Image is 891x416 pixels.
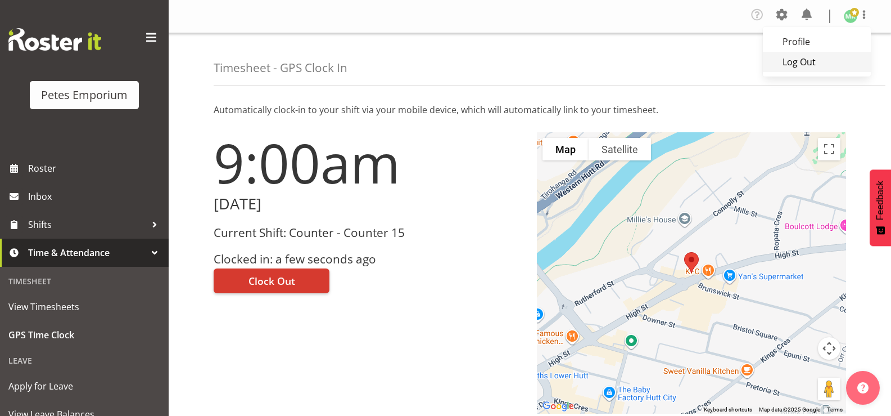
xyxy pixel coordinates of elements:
button: Map camera controls [818,337,840,360]
img: help-xxl-2.png [857,382,869,393]
img: Google [540,399,577,414]
a: Log Out [763,52,871,72]
h1: 9:00am [214,132,523,193]
span: Inbox [28,188,163,205]
button: Show satellite imagery [589,138,651,160]
span: Feedback [875,181,885,220]
span: Apply for Leave [8,378,160,395]
a: Open this area in Google Maps (opens a new window) [540,399,577,414]
a: GPS Time Clock [3,321,166,349]
div: Timesheet [3,270,166,293]
h3: Clocked in: a few seconds ago [214,253,523,266]
h3: Current Shift: Counter - Counter 15 [214,226,523,239]
div: Petes Emporium [41,87,128,104]
span: Map data ©2025 Google [759,406,820,413]
button: Keyboard shortcuts [704,406,752,414]
img: melanie-richardson713.jpg [844,10,857,23]
button: Show street map [542,138,589,160]
span: Roster [28,160,163,177]
button: Feedback - Show survey [870,169,891,246]
a: Apply for Leave [3,372,166,400]
h2: [DATE] [214,195,523,213]
span: Shifts [28,216,146,233]
span: Time & Attendance [28,244,146,261]
a: Profile [763,32,871,52]
span: View Timesheets [8,298,160,315]
span: Clock Out [248,274,295,288]
button: Toggle fullscreen view [818,138,840,160]
div: Leave [3,349,166,372]
span: GPS Time Clock [8,326,160,343]
h4: Timesheet - GPS Clock In [214,61,347,74]
a: View Timesheets [3,293,166,321]
button: Clock Out [214,269,329,293]
button: Drag Pegman onto the map to open Street View [818,378,840,400]
a: Terms (opens in new tab) [827,406,843,413]
img: Rosterit website logo [8,28,101,51]
p: Automatically clock-in to your shift via your mobile device, which will automatically link to you... [214,103,846,117]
